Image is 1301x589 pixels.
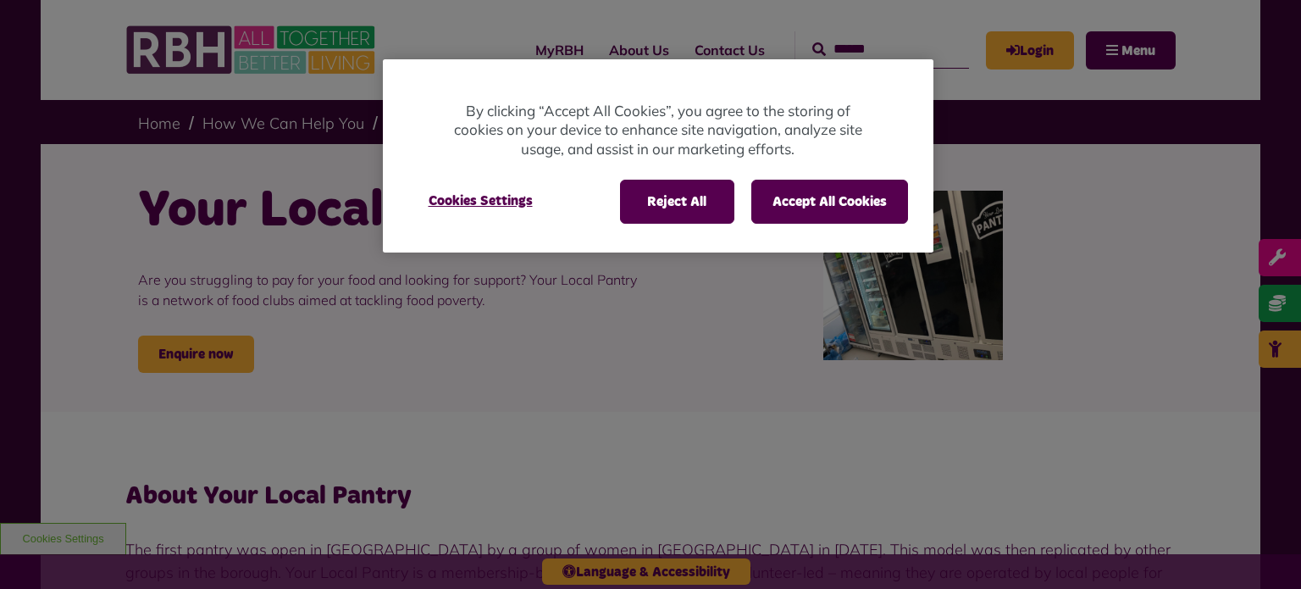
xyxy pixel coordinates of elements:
[751,180,908,224] button: Accept All Cookies
[408,180,553,222] button: Cookies Settings
[620,180,734,224] button: Reject All
[383,59,933,253] div: Privacy
[383,59,933,253] div: Cookie banner
[451,102,866,159] p: By clicking “Accept All Cookies”, you agree to the storing of cookies on your device to enhance s...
